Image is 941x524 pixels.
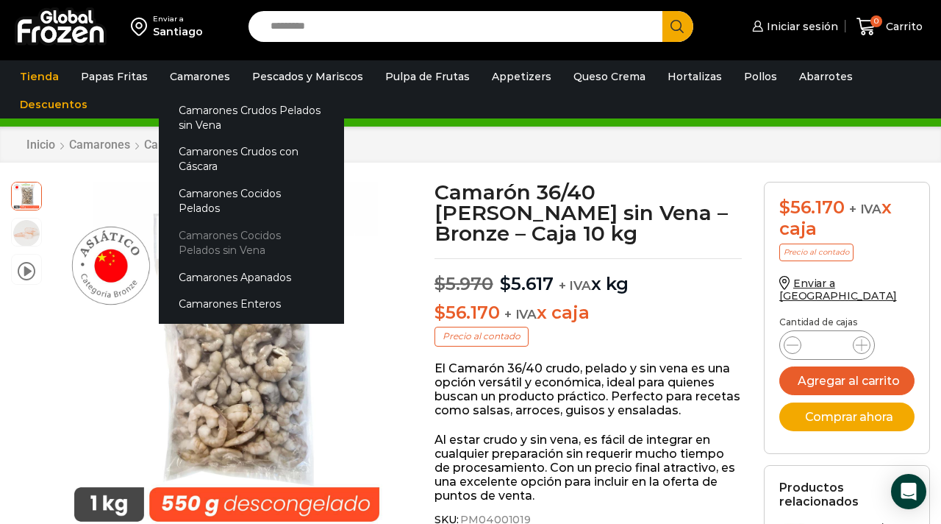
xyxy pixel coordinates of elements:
a: Pescados y Mariscos [245,63,371,91]
bdi: 56.170 [779,196,844,218]
div: Santiago [153,24,203,39]
div: x caja [779,197,915,240]
p: Al estar crudo y sin vena, es fácil de integrar en cualquier preparación sin requerir mucho tiemp... [434,433,742,503]
span: Iniciar sesión [763,19,838,34]
a: Camarones Crudos Pelados sin Vena [143,138,340,152]
span: + IVA [849,202,881,216]
a: Tienda [12,63,66,91]
span: Carrito [882,19,923,34]
button: Comprar ahora [779,403,915,431]
a: Camarones Cocidos Pelados [159,180,344,222]
p: Precio al contado [779,244,854,261]
a: Queso Crema [566,63,653,91]
span: 0 [870,15,882,27]
span: $ [434,302,446,323]
a: Camarones [162,63,237,91]
a: Abarrotes [792,63,860,91]
div: Open Intercom Messenger [891,474,926,509]
a: Camarones Enteros [159,291,344,318]
a: Camarones Crudos con Cáscara [159,138,344,180]
button: Agregar al carrito [779,367,915,395]
div: Enviar a [153,14,203,24]
span: 36/40 rpd bronze [12,219,41,248]
p: El Camarón 36/40 crudo, pelado y sin vena es una opción versátil y económica, ideal para quienes ... [434,361,742,418]
span: $ [434,273,446,294]
p: x caja [434,302,742,324]
a: Camarones Cocidos Pelados sin Vena [159,222,344,263]
p: Precio al contado [434,327,529,346]
span: + IVA [559,278,591,293]
a: Camarones Apanados [159,263,344,291]
a: Camarones Crudos Pelados sin Vena [159,96,344,138]
button: Search button [662,11,693,42]
a: Iniciar sesión [748,12,838,41]
input: Product quantity [813,335,841,355]
a: 0 Carrito [853,10,926,44]
a: Appetizers [484,63,559,91]
a: Enviar a [GEOGRAPHIC_DATA] [779,277,897,302]
a: Camarones [68,138,131,152]
img: address-field-icon.svg [131,14,153,39]
a: Pollos [737,63,784,91]
nav: Breadcrumb [26,138,340,152]
span: $ [500,273,511,294]
a: Pulpa de Frutas [378,63,477,91]
h1: Camarón 36/40 [PERSON_NAME] sin Vena – Bronze – Caja 10 kg [434,182,742,244]
a: Inicio [26,138,56,152]
h2: Productos relacionados [779,481,915,509]
p: Cantidad de cajas [779,317,915,327]
span: Camaron 36/40 RPD Bronze [12,180,41,210]
bdi: 5.970 [434,273,493,294]
a: Descuentos [12,91,95,118]
bdi: 56.170 [434,302,499,323]
a: Hortalizas [660,63,729,91]
span: $ [779,196,790,218]
span: + IVA [504,307,537,322]
p: x kg [434,258,742,295]
a: Papas Fritas [74,63,155,91]
bdi: 5.617 [500,273,554,294]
